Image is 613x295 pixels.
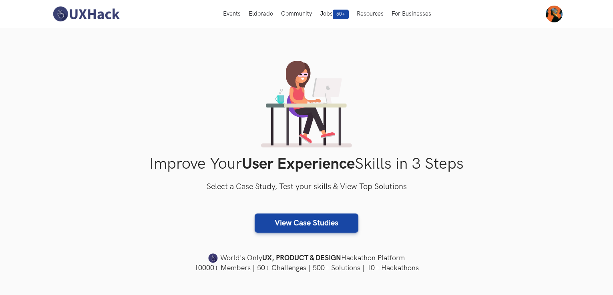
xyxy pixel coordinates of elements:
img: uxhack-favicon-image.png [208,253,218,263]
a: View Case Studies [255,213,358,233]
h4: World's Only Hackathon Platform [50,253,563,264]
h1: Improve Your Skills in 3 Steps [50,155,563,173]
strong: User Experience [242,155,355,173]
img: Your profile pic [546,6,563,22]
strong: UX, PRODUCT & DESIGN [262,253,341,264]
span: 50+ [333,10,349,19]
img: UXHack-logo.png [50,6,122,22]
img: lady working on laptop [261,61,352,147]
h4: 10000+ Members | 50+ Challenges | 500+ Solutions | 10+ Hackathons [50,263,563,273]
h3: Select a Case Study, Test your skills & View Top Solutions [50,181,563,193]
